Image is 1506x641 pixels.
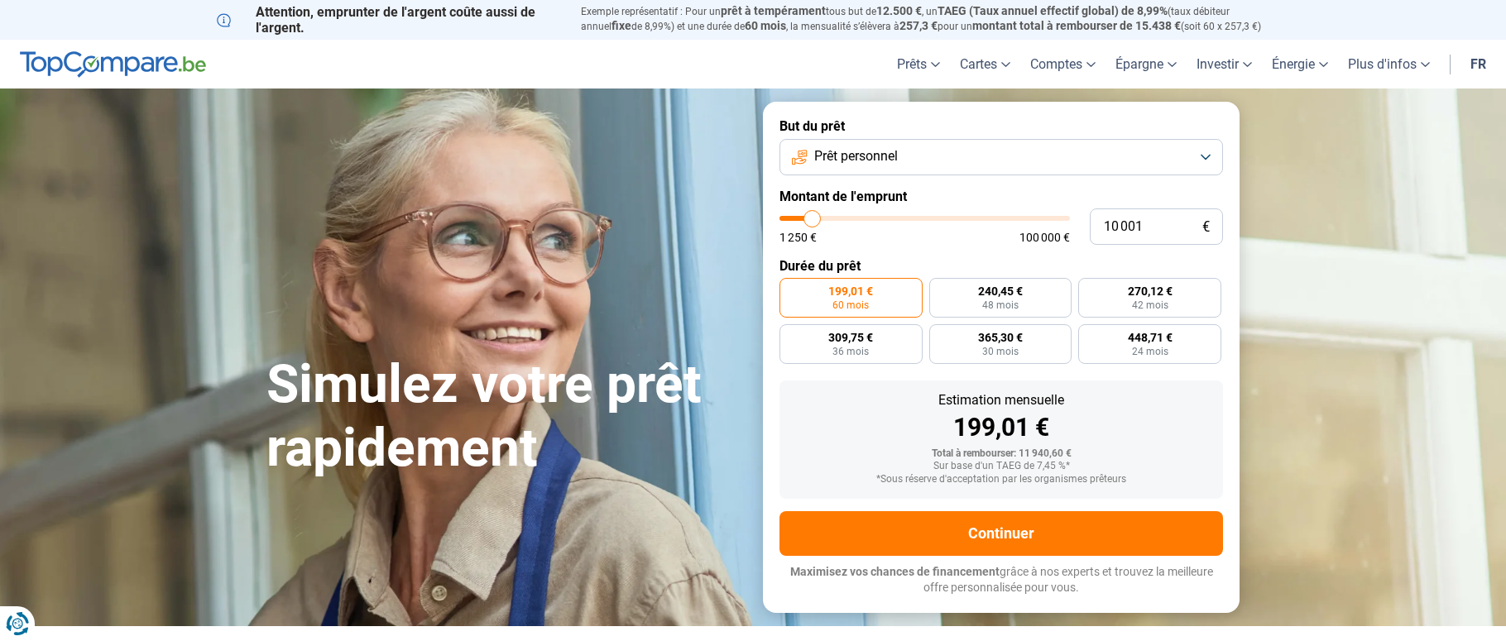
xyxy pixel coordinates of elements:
[832,300,869,310] span: 60 mois
[876,4,922,17] span: 12.500 €
[779,232,817,243] span: 1 250 €
[779,139,1223,175] button: Prêt personnel
[972,19,1181,32] span: montant total à rembourser de 15.438 €
[790,565,1000,578] span: Maximisez vos chances de financement
[1132,347,1168,356] span: 24 mois
[950,40,1020,88] a: Cartes
[1460,40,1496,88] a: fr
[581,4,1289,34] p: Exemple représentatif : Pour un tous but de , un (taux débiteur annuel de 8,99%) et une durée de ...
[20,51,206,78] img: TopCompare
[793,474,1210,486] div: *Sous réserve d'acceptation par les organismes prêteurs
[982,300,1019,310] span: 48 mois
[266,353,743,481] h1: Simulez votre prêt rapidement
[779,118,1223,134] label: But du prêt
[779,189,1223,204] label: Montant de l'emprunt
[1128,285,1173,297] span: 270,12 €
[1338,40,1440,88] a: Plus d'infos
[1128,332,1173,343] span: 448,71 €
[779,511,1223,556] button: Continuer
[832,347,869,356] span: 36 mois
[887,40,950,88] a: Prêts
[1106,40,1187,88] a: Épargne
[1132,300,1168,310] span: 42 mois
[982,347,1019,356] span: 30 mois
[745,19,786,32] span: 60 mois
[1187,40,1262,88] a: Investir
[793,448,1210,460] div: Total à rembourser: 11 940,60 €
[828,285,873,297] span: 199,01 €
[978,332,1023,343] span: 365,30 €
[721,4,826,17] span: prêt à tempérament
[779,258,1223,274] label: Durée du prêt
[828,332,873,343] span: 309,75 €
[1202,220,1210,234] span: €
[814,147,898,165] span: Prêt personnel
[217,4,561,36] p: Attention, emprunter de l'argent coûte aussi de l'argent.
[779,564,1223,596] p: grâce à nos experts et trouvez la meilleure offre personnalisée pour vous.
[793,415,1210,440] div: 199,01 €
[938,4,1168,17] span: TAEG (Taux annuel effectif global) de 8,99%
[1019,232,1070,243] span: 100 000 €
[978,285,1023,297] span: 240,45 €
[1262,40,1338,88] a: Énergie
[793,394,1210,407] div: Estimation mensuelle
[793,461,1210,472] div: Sur base d'un TAEG de 7,45 %*
[899,19,938,32] span: 257,3 €
[612,19,631,32] span: fixe
[1020,40,1106,88] a: Comptes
